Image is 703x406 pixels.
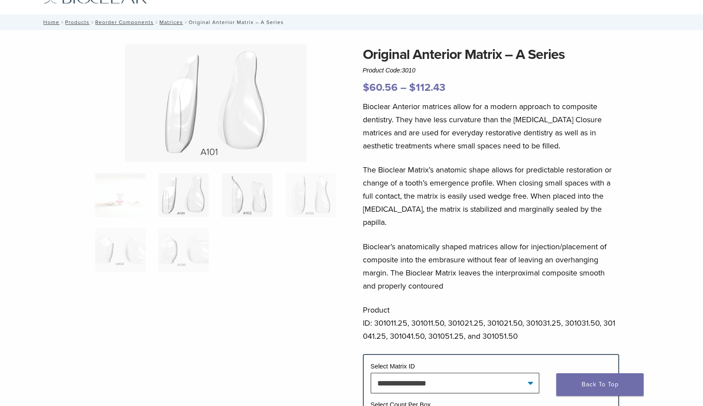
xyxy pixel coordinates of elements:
[363,240,620,292] p: Bioclear’s anatomically shaped matrices allow for injection/placement of composite into the embra...
[222,173,272,217] img: Original Anterior Matrix - A Series - Image 3
[363,81,398,94] bdi: 60.56
[363,100,620,152] p: Bioclear Anterior matrices allow for a modern approach to composite dentistry. They have less cur...
[95,173,145,217] img: Anterior-Original-A-Series-Matrices-324x324.jpg
[363,163,620,229] p: The Bioclear Matrix’s anatomic shape allows for predictable restoration or change of a tooth’s em...
[95,228,145,272] img: Original Anterior Matrix - A Series - Image 5
[409,81,416,94] span: $
[363,44,620,65] h1: Original Anterior Matrix – A Series
[371,363,415,370] label: Select Matrix ID
[37,14,666,30] nav: Original Anterior Matrix – A Series
[363,303,620,343] p: Product ID: 301011.25, 301011.50, 301021.25, 301021.50, 301031.25, 301031.50, 301041.25, 301041.5...
[95,19,154,25] a: Reorder Components
[409,81,445,94] bdi: 112.43
[363,67,416,74] span: Product Code:
[125,44,307,162] img: Original Anterior Matrix - A Series - Image 2
[59,20,65,24] span: /
[183,20,189,24] span: /
[402,67,415,74] span: 3010
[363,81,369,94] span: $
[286,173,336,217] img: Original Anterior Matrix - A Series - Image 4
[41,19,59,25] a: Home
[90,20,95,24] span: /
[159,173,209,217] img: Original Anterior Matrix - A Series - Image 2
[154,20,159,24] span: /
[159,19,183,25] a: Matrices
[400,81,407,94] span: –
[556,373,644,396] a: Back To Top
[65,19,90,25] a: Products
[159,228,209,272] img: Original Anterior Matrix - A Series - Image 6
